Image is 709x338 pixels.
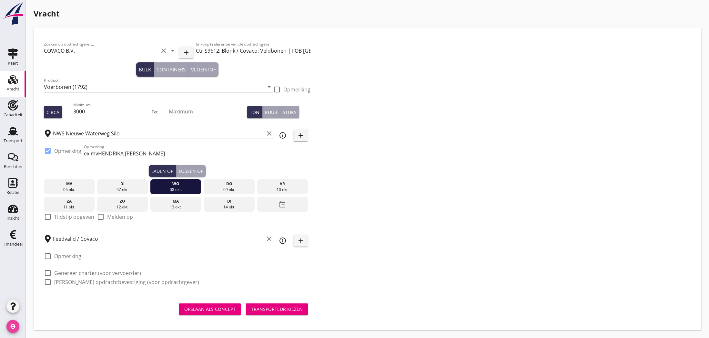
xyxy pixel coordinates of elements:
[179,303,241,315] button: Opslaan als concept
[265,130,273,137] i: clear
[283,109,297,116] div: Stuks
[205,198,253,204] div: di
[46,204,93,210] div: 11 okt.
[169,47,177,55] i: arrow_drop_down
[99,187,146,193] div: 07 okt.
[182,49,190,57] i: add
[46,109,59,116] div: Circa
[46,181,93,187] div: ma
[205,187,253,193] div: 09 okt.
[160,47,167,55] i: clear
[151,168,173,174] div: Laden op
[265,109,277,116] div: Kuub
[46,198,93,204] div: za
[251,306,303,312] div: Transporteur kiezen
[262,106,280,118] button: Kuub
[46,187,93,193] div: 06 okt.
[99,198,146,204] div: zo
[99,181,146,187] div: di
[34,8,701,19] h1: Vracht
[205,181,253,187] div: do
[152,204,199,210] div: 13 okt.
[297,237,305,245] i: add
[136,62,154,77] button: Bulk
[154,62,188,77] button: Containers
[4,113,23,117] div: Capaciteit
[149,165,176,177] button: Laden op
[139,66,151,73] div: Bulk
[44,106,62,118] button: Circa
[8,61,18,65] div: Kaart
[152,181,199,187] div: wo
[1,2,25,26] img: logo-small.a267ee39.svg
[54,148,81,154] label: Opmerking
[279,198,286,210] i: date_range
[169,106,247,117] input: Maximum
[246,303,308,315] button: Transporteur kiezen
[54,270,141,276] label: Genereer charter (voor vervoerder)
[107,214,133,220] label: Melden op
[250,109,259,116] div: Ton
[44,46,158,56] input: Zoeken op opdrachtgever...
[205,204,253,210] div: 14 okt.
[4,164,22,169] div: Berichten
[44,82,264,92] input: Product
[184,306,236,312] div: Opslaan als concept
[157,66,186,73] div: Containers
[259,181,306,187] div: vr
[6,190,19,195] div: Relatie
[53,234,264,244] input: Losplaats
[188,62,218,77] button: Vloeistof
[179,168,203,174] div: Lossen op
[99,204,146,210] div: 12 okt.
[7,87,19,91] div: Vracht
[53,128,264,139] input: Laadplaats
[4,242,23,246] div: Financieel
[283,86,310,93] label: Opmerking
[259,187,306,193] div: 10 okt.
[152,198,199,204] div: ma
[6,216,19,220] div: Inzicht
[279,237,287,245] i: info_outline
[196,46,310,56] input: (inkoop) referentie van de opdrachtgever
[176,165,206,177] button: Lossen op
[152,187,199,193] div: 08 okt.
[54,253,81,259] label: Opmerking
[152,109,169,115] div: Tot
[4,139,23,143] div: Transport
[247,106,262,118] button: Ton
[73,106,152,117] input: Minimum
[279,132,287,139] i: info_outline
[191,66,216,73] div: Vloeistof
[265,235,273,243] i: clear
[297,132,305,139] i: add
[54,214,94,220] label: Tijdstip opgeven
[6,320,19,333] i: account_circle
[265,83,273,91] i: arrow_drop_down
[54,279,199,285] label: [PERSON_NAME] opdrachtbevestiging (voor opdrachtgever)
[280,106,299,118] button: Stuks
[84,148,310,159] input: Opmerking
